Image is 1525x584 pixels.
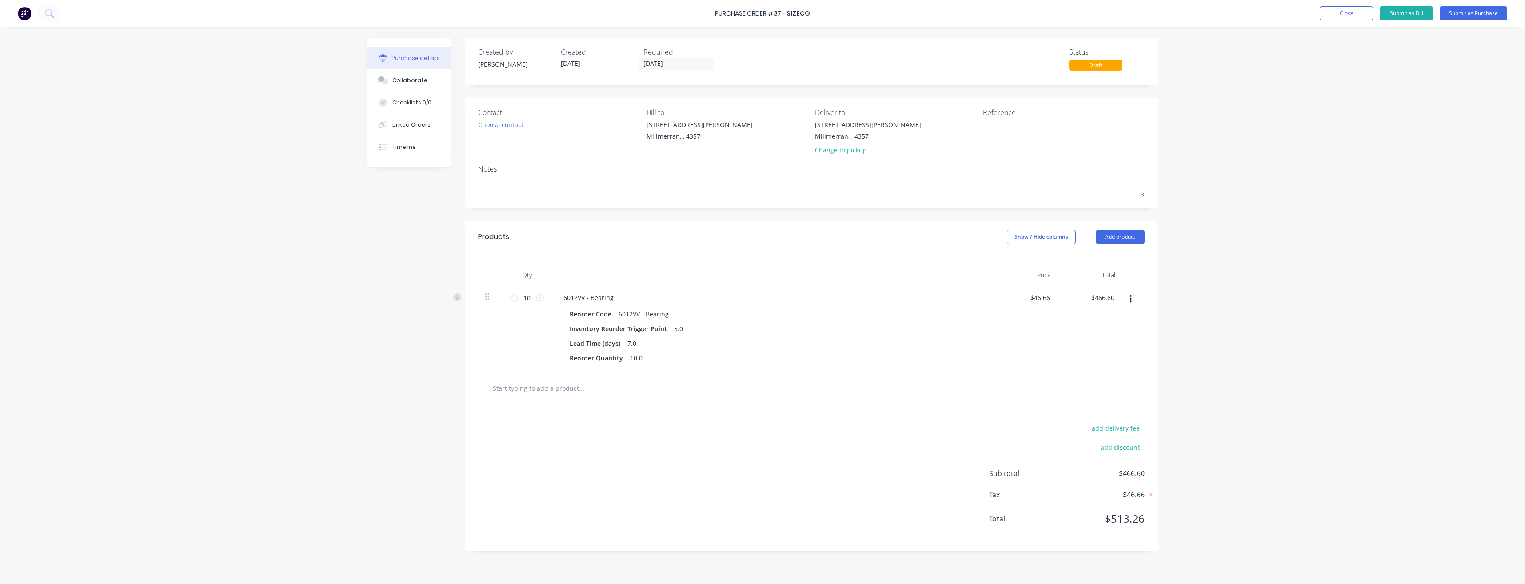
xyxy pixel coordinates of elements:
div: Deliver to [815,107,977,118]
div: Reorder Quantity [566,352,627,364]
button: Timeline [367,136,451,158]
div: Inventory Reorder Trigger Point [566,322,671,335]
div: Notes [478,164,1145,174]
div: Created [561,47,636,57]
span: Tax [989,489,1056,500]
div: Millmerran, , 4357 [815,132,921,141]
div: Timeline [392,143,416,151]
div: 5.0 [671,322,687,335]
div: Purchase details [392,54,440,62]
button: Add product [1096,230,1145,244]
button: Collaborate [367,69,451,92]
div: Change to pickup [815,145,921,155]
div: Lead Time (days) [566,337,624,350]
div: Draft [1069,60,1122,71]
div: Choose contact [478,120,523,129]
button: Checklists 0/0 [367,92,451,114]
span: $46.66 [1056,489,1145,500]
div: Millmerran, , 4357 [647,132,753,141]
div: Bill to [647,107,808,118]
div: Purchase Order #37 - [715,9,786,18]
button: Linked Orders [367,114,451,136]
div: 7.0 [624,337,640,350]
div: [STREET_ADDRESS][PERSON_NAME] [815,120,921,129]
div: Linked Orders [392,121,431,129]
div: Required [643,47,719,57]
div: Status [1069,47,1145,57]
div: Collaborate [392,76,427,84]
div: Products [478,232,509,242]
div: Created by [478,47,554,57]
div: 10.0 [627,352,646,364]
button: add discount [1095,441,1145,453]
button: add delivery fee [1086,422,1145,434]
div: 6012VV - Bearing [556,291,621,304]
div: Qty [505,266,549,284]
button: Submit as Purchase [1440,6,1507,20]
div: Reorder Code [566,308,615,320]
a: Sizeco [786,9,810,18]
button: Close [1320,6,1373,20]
button: Purchase details [367,47,451,69]
span: $466.60 [1056,468,1145,479]
div: Total [1058,266,1122,284]
img: Factory [18,7,31,20]
div: Reference [983,107,1145,118]
button: Submit as Bill [1380,6,1433,20]
button: Show / Hide columns [1007,230,1076,244]
div: 6012VV - Bearing [615,308,672,320]
span: $513.26 [1056,511,1145,527]
div: [PERSON_NAME] [478,60,554,69]
div: Checklists 0/0 [392,99,431,107]
div: [STREET_ADDRESS][PERSON_NAME] [647,120,753,129]
span: Total [989,513,1056,524]
span: Sub total [989,468,1056,479]
div: Price [994,266,1058,284]
input: Start typing to add a product... [492,379,670,397]
div: Contact [478,107,640,118]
